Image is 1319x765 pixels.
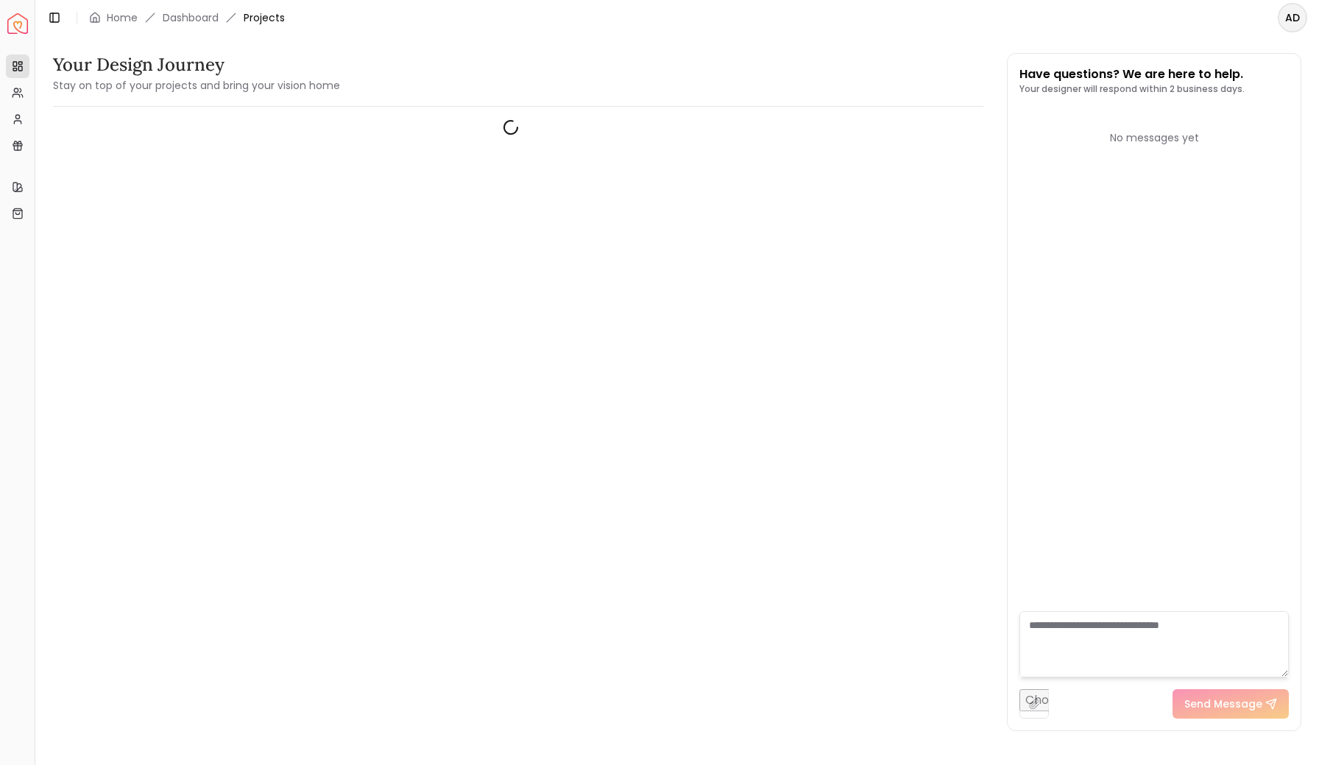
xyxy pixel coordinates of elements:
p: Have questions? We are here to help. [1019,66,1245,83]
a: Home [107,10,138,25]
a: Spacejoy [7,13,28,34]
nav: breadcrumb [89,10,285,25]
a: Dashboard [163,10,219,25]
div: No messages yet [1019,130,1289,145]
small: Stay on top of your projects and bring your vision home [53,78,340,93]
span: Projects [244,10,285,25]
h3: Your Design Journey [53,53,340,77]
p: Your designer will respond within 2 business days. [1019,83,1245,95]
button: AD [1278,3,1307,32]
span: AD [1279,4,1306,31]
img: Spacejoy Logo [7,13,28,34]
